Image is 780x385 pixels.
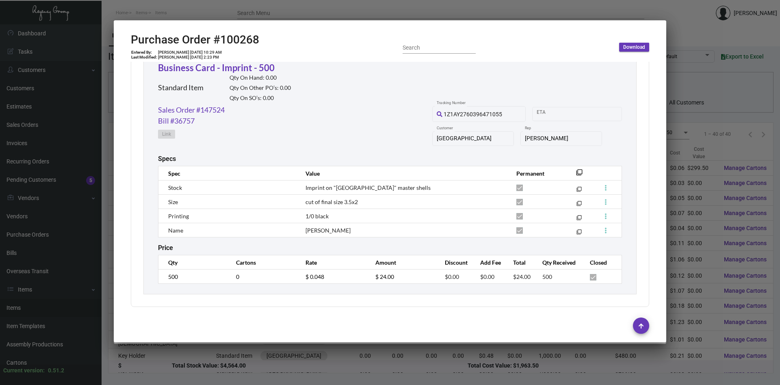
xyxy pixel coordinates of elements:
[513,273,531,280] span: $24.00
[158,255,228,270] th: Qty
[576,188,582,194] mat-icon: filter_none
[576,217,582,222] mat-icon: filter_none
[168,213,189,220] span: Printing
[158,130,175,139] button: Link
[445,273,459,280] span: $0.00
[158,115,195,126] a: Bill #36757
[576,172,583,178] mat-icon: filter_none
[305,227,351,234] span: [PERSON_NAME]
[230,85,291,91] h2: Qty On Other PO’s: 0.00
[158,104,225,115] a: Sales Order #147524
[158,83,204,92] h2: Standard Item
[542,273,552,280] span: 500
[158,55,222,60] td: [PERSON_NAME] [DATE] 2:23 PM
[48,366,64,375] div: 0.51.2
[305,198,358,205] span: cut of final size 3.5x2
[168,227,183,234] span: Name
[534,255,582,270] th: Qty Received
[582,255,622,270] th: Closed
[3,366,45,375] div: Current version:
[131,50,158,55] td: Entered By:
[305,184,431,191] span: Imprint on "[GEOGRAPHIC_DATA]" master shells
[158,50,222,55] td: [PERSON_NAME] [DATE] 10:29 AM
[168,184,182,191] span: Stock
[131,55,158,60] td: Last Modified:
[158,155,176,163] h2: Specs
[508,166,564,181] th: Permanent
[537,111,562,117] input: Start date
[569,111,608,117] input: End date
[619,43,649,52] button: Download
[158,244,173,252] h2: Price
[131,33,259,47] h2: Purchase Order #100268
[576,202,582,208] mat-icon: filter_none
[305,213,329,220] span: 1/0 black
[162,131,171,138] span: Link
[158,166,297,181] th: Spec
[297,255,367,270] th: Rate
[576,231,582,236] mat-icon: filter_none
[228,255,297,270] th: Cartons
[437,255,472,270] th: Discount
[505,255,534,270] th: Total
[168,198,178,205] span: Size
[297,166,508,181] th: Value
[444,111,502,117] span: 1Z1AY2760396471055
[623,44,645,51] span: Download
[367,255,437,270] th: Amount
[472,255,505,270] th: Add Fee
[230,95,291,102] h2: Qty On SO’s: 0.00
[158,62,275,73] a: Business Card - Imprint - 500
[230,74,291,81] h2: Qty On Hand: 0.00
[480,273,494,280] span: $0.00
